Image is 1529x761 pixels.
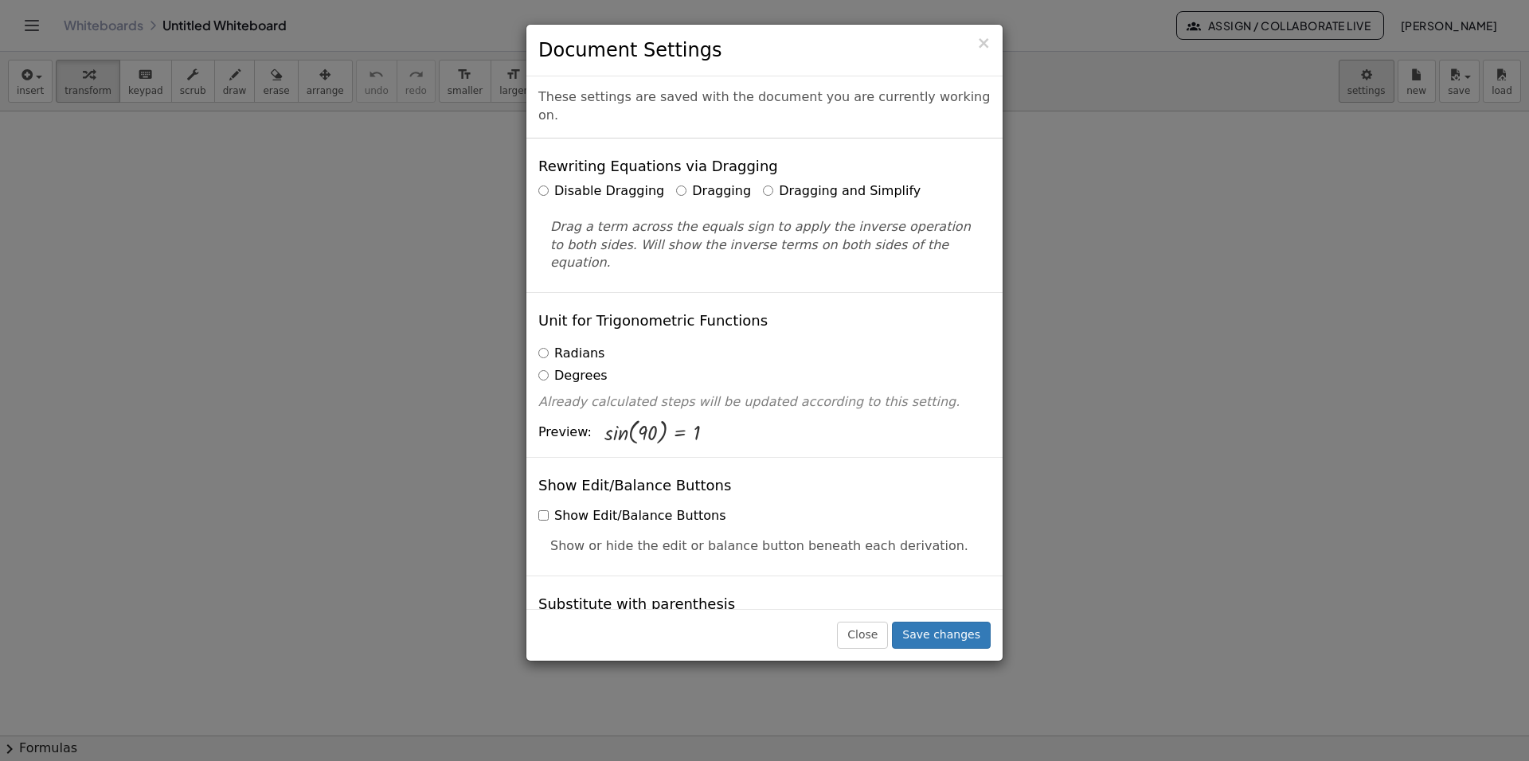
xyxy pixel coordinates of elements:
[538,393,991,412] p: Already calculated steps will be updated according to this setting.
[538,185,549,196] input: Disable Dragging
[976,33,991,53] span: ×
[526,76,1003,139] div: These settings are saved with the document you are currently working on.
[763,185,773,196] input: Dragging and Simplify
[538,370,549,380] input: Degrees
[538,510,549,521] input: Show Edit/Balance Buttons
[538,367,608,385] label: Degrees
[837,622,888,649] button: Close
[892,622,991,649] button: Save changes
[538,596,735,612] h4: Substitute with parenthesis
[550,537,979,556] p: Show or hide the edit or balance button beneath each derivation.
[538,158,778,174] h4: Rewriting Equations via Dragging
[550,218,979,273] p: Drag a term across the equals sign to apply the inverse operation to both sides. Will show the in...
[538,423,592,442] span: Preview:
[976,35,991,52] button: Close
[538,313,768,329] h4: Unit for Trigonometric Functions
[538,182,664,201] label: Disable Dragging
[538,478,731,494] h4: Show Edit/Balance Buttons
[538,507,725,525] label: Show Edit/Balance Buttons
[538,348,549,358] input: Radians
[538,345,604,363] label: Radians
[538,37,991,64] h3: Document Settings
[763,182,921,201] label: Dragging and Simplify
[676,185,686,196] input: Dragging
[676,182,751,201] label: Dragging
